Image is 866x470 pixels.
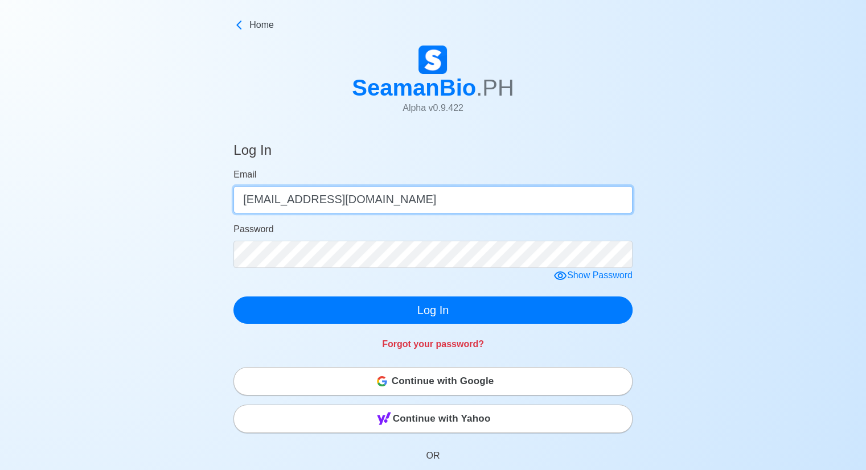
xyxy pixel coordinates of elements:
h4: Log In [233,142,272,163]
a: Home [233,18,633,32]
div: Show Password [553,269,633,283]
span: Continue with Google [392,370,494,393]
img: Logo [418,46,447,74]
a: SeamanBio.PHAlpha v0.9.422 [352,46,514,124]
span: .PH [476,75,514,100]
a: Forgot your password? [382,339,484,349]
p: OR [233,435,633,467]
span: Email [233,170,256,179]
span: Home [249,18,274,32]
span: Continue with Yahoo [393,407,491,430]
p: Alpha v 0.9.422 [352,101,514,115]
span: Password [233,224,273,234]
input: Your email [233,186,633,213]
button: Log In [233,296,633,324]
h1: SeamanBio [352,74,514,101]
button: Continue with Yahoo [233,405,633,433]
button: Continue with Google [233,367,633,395]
